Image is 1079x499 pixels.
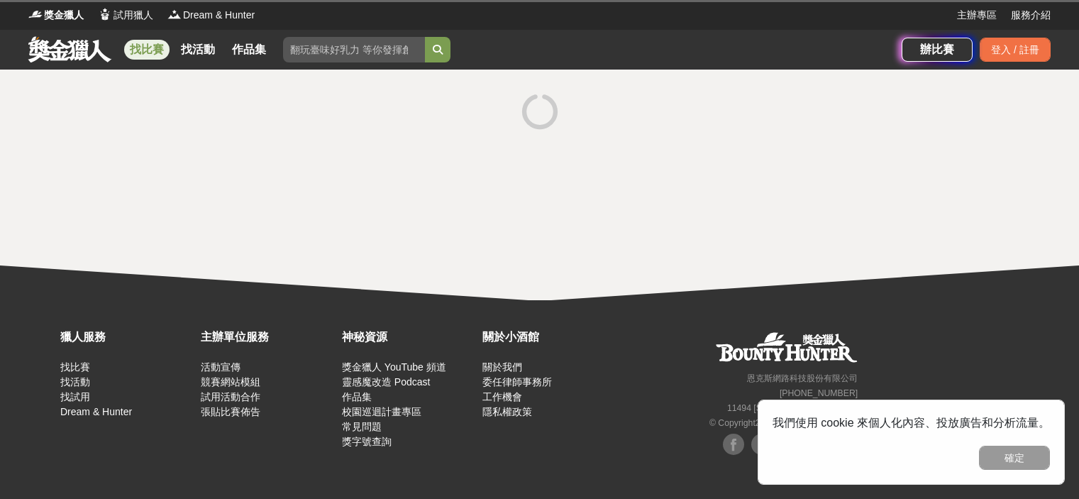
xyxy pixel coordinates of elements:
[283,37,425,62] input: 翻玩臺味好乳力 等你發揮創意！
[342,436,392,447] a: 獎字號查詢
[28,7,43,21] img: Logo
[979,446,1050,470] button: 確定
[114,8,153,23] span: 試用獵人
[60,329,194,346] div: 獵人服務
[167,7,182,21] img: Logo
[201,376,260,388] a: 競賽網站模組
[201,391,260,402] a: 試用活動合作
[1011,8,1051,23] a: 服務介紹
[482,329,616,346] div: 關於小酒館
[342,361,446,373] a: 獎金獵人 YouTube 頻道
[342,376,430,388] a: 靈感魔改造 Podcast
[482,406,532,417] a: 隱私權政策
[60,406,132,417] a: Dream & Hunter
[709,418,858,428] small: © Copyright 2025 . All Rights Reserved.
[980,38,1051,62] div: 登入 / 註冊
[747,373,858,383] small: 恩克斯網路科技股份有限公司
[902,38,973,62] a: 辦比賽
[28,8,84,23] a: Logo獎金獵人
[780,388,858,398] small: [PHONE_NUMBER]
[60,391,90,402] a: 找試用
[183,8,255,23] span: Dream & Hunter
[482,361,522,373] a: 關於我們
[342,391,372,402] a: 作品集
[342,421,382,432] a: 常見問題
[751,434,773,455] img: Facebook
[60,361,90,373] a: 找比賽
[167,8,255,23] a: LogoDream & Hunter
[124,40,170,60] a: 找比賽
[957,8,997,23] a: 主辦專區
[60,376,90,388] a: 找活動
[201,329,334,346] div: 主辦單位服務
[482,391,522,402] a: 工作機會
[201,361,240,373] a: 活動宣傳
[226,40,272,60] a: 作品集
[727,403,858,413] small: 11494 [STREET_ADDRESS] 3 樓
[773,417,1050,429] span: 我們使用 cookie 來個人化內容、投放廣告和分析流量。
[175,40,221,60] a: 找活動
[98,8,153,23] a: Logo試用獵人
[44,8,84,23] span: 獎金獵人
[723,434,744,455] img: Facebook
[342,406,421,417] a: 校園巡迴計畫專區
[98,7,112,21] img: Logo
[482,376,552,388] a: 委任律師事務所
[201,406,260,417] a: 張貼比賽佈告
[342,329,475,346] div: 神秘資源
